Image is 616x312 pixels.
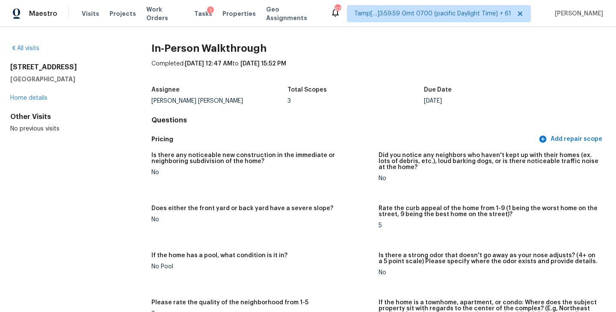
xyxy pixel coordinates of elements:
div: No [379,270,599,276]
h5: Is there a strong odor that doesn't go away as your nose adjusts? (4+ on a 5 point scale) Please ... [379,253,599,264]
h5: Due Date [424,87,452,93]
span: Visits [82,9,99,18]
h5: If the home has a pool, what condition is it in? [151,253,287,259]
div: [DATE] [424,98,560,104]
div: No [379,175,599,181]
span: [DATE] 15:52 PM [240,61,286,67]
span: No previous visits [10,126,59,132]
span: [DATE] 12:47 AM [185,61,232,67]
h5: Rate the curb appeal of the home from 1-9 (1 being the worst home on the street, 9 being the best... [379,205,599,217]
h2: [STREET_ADDRESS] [10,63,124,71]
a: All visits [10,45,39,51]
span: [PERSON_NAME] [551,9,603,18]
span: Work Orders [146,5,184,22]
h2: In-Person Walkthrough [151,44,606,53]
div: 3 [287,98,424,104]
div: Other Visits [10,113,124,121]
div: 672 [335,5,341,14]
div: 5 [379,223,599,229]
h5: Please rate the quality of the neighborhood from 1-5 [151,300,308,306]
div: Completed: to [151,59,606,82]
div: 1 [207,6,214,15]
span: Maestro [29,9,57,18]
div: No Pool [151,264,372,270]
h5: Assignee [151,87,180,93]
div: [PERSON_NAME] [PERSON_NAME] [151,98,288,104]
h5: Does either the front yard or back yard have a severe slope? [151,205,333,211]
span: Tasks [194,11,212,17]
span: Properties [222,9,256,18]
div: No [151,217,372,223]
h5: [GEOGRAPHIC_DATA] [10,75,124,83]
div: No [151,169,372,175]
a: Home details [10,95,47,101]
h5: Total Scopes [287,87,327,93]
span: Geo Assignments [266,5,320,22]
h5: Pricing [151,135,537,144]
h5: Did you notice any neighbors who haven't kept up with their homes (ex. lots of debris, etc.), lou... [379,152,599,170]
span: Projects [110,9,136,18]
h4: Questions [151,116,606,125]
h5: Is there any noticeable new construction in the immediate or neighboring subdivision of the home? [151,152,372,164]
span: Add repair scope [540,134,602,145]
button: Add repair scope [537,131,606,147]
span: Tamp[…]3:59:59 Gmt 0700 (pacific Daylight Time) + 61 [354,9,511,18]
